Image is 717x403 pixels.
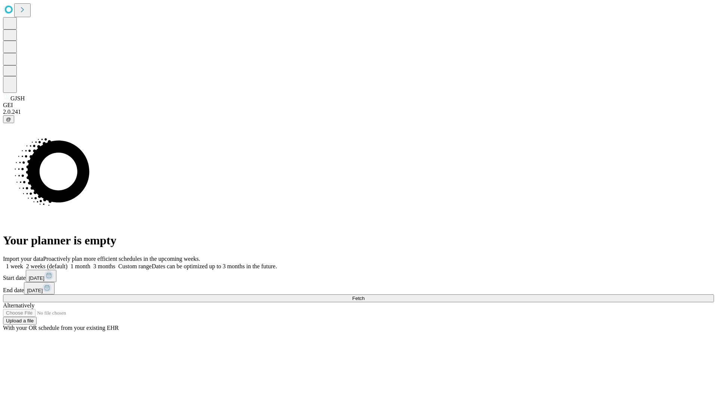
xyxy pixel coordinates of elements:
span: Proactively plan more efficient schedules in the upcoming weeks. [43,256,200,262]
span: [DATE] [29,275,44,281]
span: 1 week [6,263,23,269]
span: Custom range [118,263,152,269]
button: @ [3,115,14,123]
span: Alternatively [3,302,34,309]
span: @ [6,116,11,122]
button: Fetch [3,294,714,302]
button: Upload a file [3,317,37,325]
span: Dates can be optimized up to 3 months in the future. [152,263,277,269]
div: Start date [3,270,714,282]
span: 2 weeks (default) [26,263,68,269]
div: End date [3,282,714,294]
span: 1 month [71,263,90,269]
div: 2.0.241 [3,109,714,115]
div: GEI [3,102,714,109]
span: 3 months [93,263,115,269]
h1: Your planner is empty [3,234,714,247]
button: [DATE] [24,282,55,294]
span: Import your data [3,256,43,262]
button: [DATE] [26,270,56,282]
span: GJSH [10,95,25,101]
span: [DATE] [27,288,43,293]
span: With your OR schedule from your existing EHR [3,325,119,331]
span: Fetch [352,296,364,301]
